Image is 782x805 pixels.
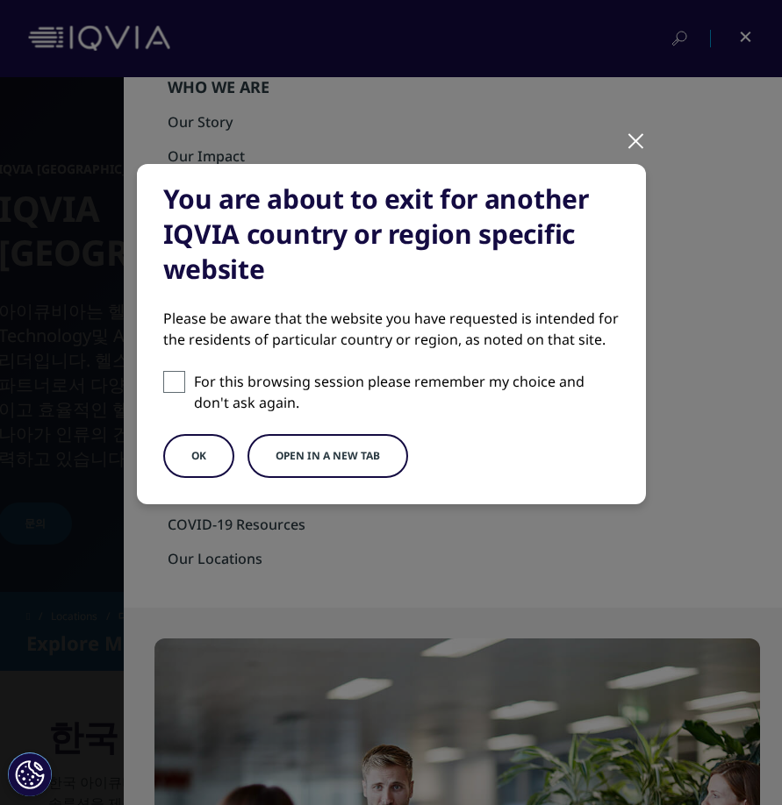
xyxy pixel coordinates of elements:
[163,434,234,478] button: OK
[248,434,408,478] button: Open in a new tab
[163,308,620,350] div: Please be aware that the website you have requested is intended for the residents of particular c...
[163,182,620,287] div: You are about to exit for another IQVIA country or region specific website
[8,752,52,796] button: 쿠키 설정
[194,371,620,413] p: For this browsing session please remember my choice and don't ask again.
